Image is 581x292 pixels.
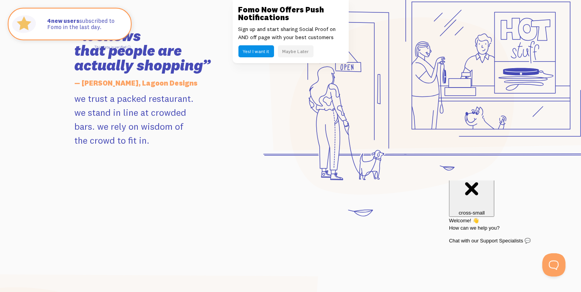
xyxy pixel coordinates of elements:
span: 4 [47,18,51,24]
h3: “it shows that people are actually shopping” [75,29,249,73]
p: we trust a packed restaurant. we stand in line at crowded bars. we rely on wisdom of the crowd to... [75,91,249,147]
strong: new users [47,17,79,24]
button: Yes! I want it [238,45,274,57]
img: Fomo [10,10,38,38]
h3: Fomo Now Offers Push Notifications [238,6,343,21]
a: This data is verified ⓘ [94,45,131,49]
h5: — [PERSON_NAME], Lagoon Designs [75,75,249,91]
button: Maybe Later [278,45,314,57]
iframe: Help Scout Beacon - Messages and Notifications [445,180,570,253]
p: subscribed to Fomo in the last day. [47,18,123,31]
p: Sign up and start sharing Social Proof on AND off page with your best customers [238,25,343,41]
iframe: Help Scout Beacon - Open [542,253,566,277]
